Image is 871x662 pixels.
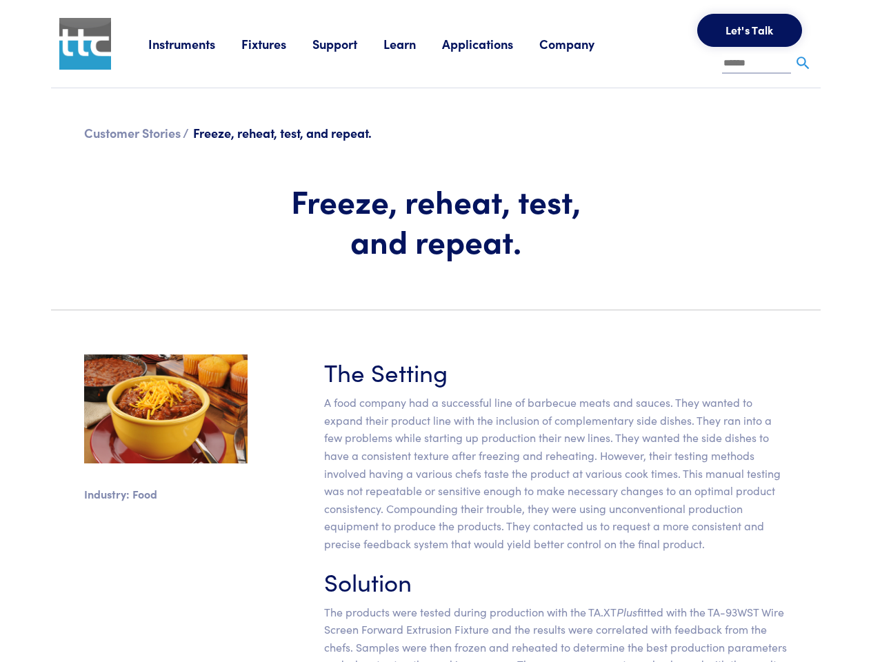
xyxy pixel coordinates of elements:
h3: Solution [324,564,788,598]
button: Let's Talk [697,14,802,47]
img: ttc_logo_1x1_v1.0.png [59,18,111,70]
a: Instruments [148,35,241,52]
a: Applications [442,35,539,52]
h1: Freeze, reheat, test, and repeat. [264,181,608,260]
img: sidedishes.jpg [84,354,248,463]
span: Freeze, reheat, test, and repeat. [193,124,372,141]
p: A food company had a successful line of barbecue meats and sauces. They wanted to expand their pr... [324,394,788,552]
a: Learn [383,35,442,52]
a: Customer Stories / [84,124,189,141]
h3: The Setting [324,354,788,388]
a: Fixtures [241,35,312,52]
p: Industry: Food [84,485,248,503]
a: Company [539,35,621,52]
em: Plus [617,604,637,619]
a: Support [312,35,383,52]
